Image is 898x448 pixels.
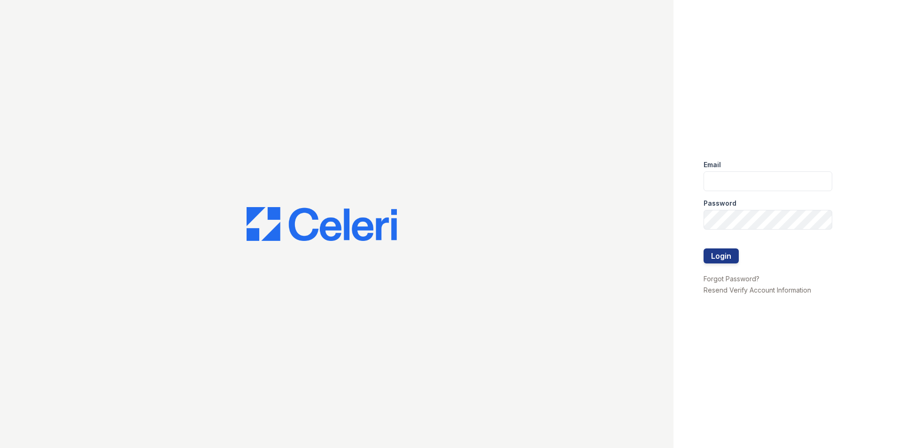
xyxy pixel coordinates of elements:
[704,199,736,208] label: Password
[704,275,759,283] a: Forgot Password?
[247,207,397,241] img: CE_Logo_Blue-a8612792a0a2168367f1c8372b55b34899dd931a85d93a1a3d3e32e68fde9ad4.png
[704,160,721,170] label: Email
[704,248,739,263] button: Login
[704,286,811,294] a: Resend Verify Account Information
